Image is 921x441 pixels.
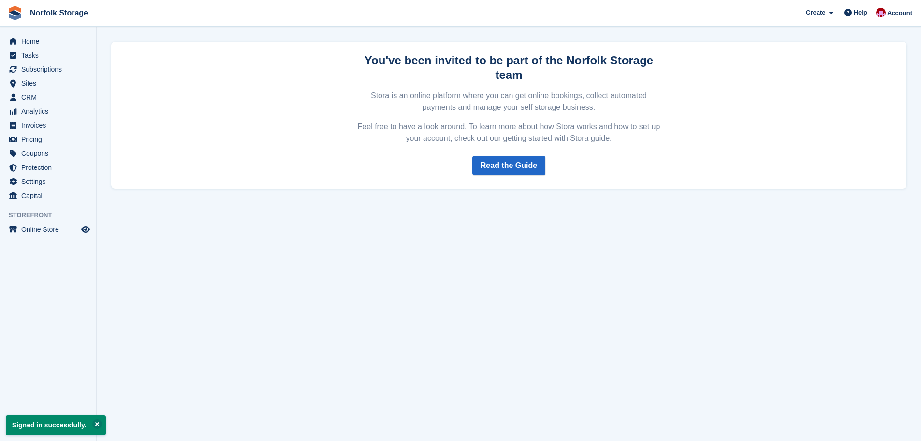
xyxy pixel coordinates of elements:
[21,175,79,188] span: Settings
[876,8,886,17] img: Sharon McCrory
[21,133,79,146] span: Pricing
[21,62,79,76] span: Subscriptions
[5,119,91,132] a: menu
[5,189,91,202] a: menu
[21,48,79,62] span: Tasks
[5,175,91,188] a: menu
[5,105,91,118] a: menu
[5,34,91,48] a: menu
[5,48,91,62] a: menu
[356,121,662,144] p: Feel free to have a look around. To learn more about how Stora works and how to set up your accou...
[854,8,867,17] span: Help
[21,147,79,160] span: Coupons
[5,161,91,174] a: menu
[8,6,22,20] img: stora-icon-8386f47178a22dfd0bd8f6a31ec36ba5ce8667c1dd55bd0f319d3a0aa187defe.svg
[5,76,91,90] a: menu
[21,189,79,202] span: Capital
[5,147,91,160] a: menu
[21,161,79,174] span: Protection
[21,105,79,118] span: Analytics
[806,8,825,17] span: Create
[5,223,91,236] a: menu
[9,211,96,220] span: Storefront
[5,133,91,146] a: menu
[5,62,91,76] a: menu
[5,91,91,104] a: menu
[26,5,92,21] a: Norfolk Storage
[21,76,79,90] span: Sites
[356,90,662,113] p: Stora is an online platform where you can get online bookings, collect automated payments and man...
[80,224,91,235] a: Preview store
[472,156,545,175] a: Read the Guide
[6,415,106,435] p: Signed in successfully.
[887,8,912,18] span: Account
[21,223,79,236] span: Online Store
[365,54,653,81] strong: You've been invited to be part of the Norfolk Storage team
[21,119,79,132] span: Invoices
[21,91,79,104] span: CRM
[21,34,79,48] span: Home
